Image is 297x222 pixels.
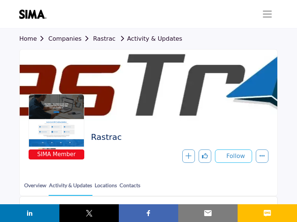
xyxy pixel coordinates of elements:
button: Like [199,149,211,163]
button: Follow [215,149,252,163]
button: More details [256,149,268,163]
img: site Logo [19,10,50,19]
img: twitter sharing button [85,209,94,218]
a: Locations [94,181,117,195]
img: facebook sharing button [144,209,153,218]
a: Activity & Updates [49,181,92,196]
a: Companies [48,35,93,42]
a: Home [19,35,48,42]
img: email sharing button [203,209,212,218]
a: Contacts [119,181,141,195]
a: Activity & Updates [117,35,182,42]
span: SIMA Member [30,150,83,159]
img: sms sharing button [263,209,272,218]
a: Rastrac [93,35,115,42]
img: linkedin sharing button [25,209,34,218]
a: Overview [24,181,47,195]
h2: Rastrac [91,132,265,142]
button: Toggle navigation [257,7,278,21]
